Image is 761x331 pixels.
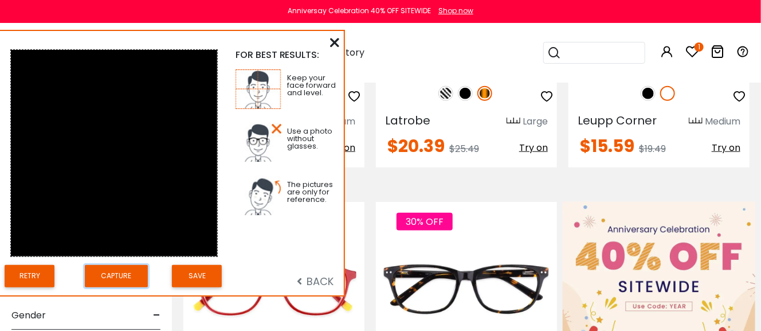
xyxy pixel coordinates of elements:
[297,274,334,289] span: BACK
[11,302,46,329] span: Gender
[523,115,548,128] div: Large
[236,69,282,109] img: tp1.jpg
[438,6,473,16] div: Shop now
[685,47,699,60] a: 1
[477,86,492,101] img: Tortoise
[236,49,339,60] div: FOR BEST RESULTS:
[85,265,148,287] button: Capture
[433,6,473,15] a: Shop now
[580,134,634,158] span: $15.59
[449,142,479,155] span: $25.49
[705,115,740,128] div: Medium
[639,142,666,155] span: $19.49
[287,179,333,205] span: The pictures are only for reference.
[458,86,473,101] img: Black
[578,112,657,128] span: Leupp Corner
[387,134,445,158] span: $20.39
[519,141,548,154] span: Try on
[288,6,431,16] div: Anniversay Celebration 40% OFF SITEWIDE
[712,138,740,158] button: Try on
[397,213,453,231] span: 30% OFF
[287,72,336,98] span: Keep your face forward and level.
[5,265,54,287] button: Retry
[236,123,282,162] img: tp2.jpg
[11,50,217,256] img: Z
[236,176,282,216] img: tp3.jpg
[712,141,740,154] span: Try on
[641,86,656,101] img: Black
[695,42,704,52] i: 1
[385,112,430,128] span: Latrobe
[438,86,453,101] img: Pattern
[519,138,548,158] button: Try on
[660,86,675,101] img: White
[287,126,332,151] span: Use a photo without glasses.
[153,302,160,329] span: -
[689,117,703,126] img: size ruler
[172,265,222,287] button: Save
[507,117,520,126] img: size ruler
